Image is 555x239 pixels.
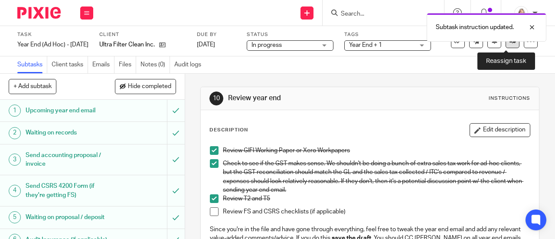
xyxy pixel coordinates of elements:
div: 2 [9,127,21,139]
span: Hide completed [128,83,171,90]
a: Files [119,56,136,73]
p: Description [209,127,248,134]
label: Status [247,31,333,38]
p: Review GIFI Working Paper or Xero Workpapers [223,146,530,155]
label: Due by [197,31,236,38]
div: 4 [9,185,21,197]
h1: Review year end [228,94,388,103]
button: Edit description [470,123,530,137]
h1: Waiting on records [26,126,114,139]
img: Pixie [17,7,61,19]
div: 5 [9,211,21,223]
label: Task [17,31,88,38]
h1: Waiting on proposal / deposit [26,211,114,224]
p: Review T2 and T5 [223,194,530,203]
div: 1 [9,105,21,117]
span: [DATE] [197,42,215,48]
div: Instructions [489,95,530,102]
p: Check to see if the GST makes sense. We shouldn't be doing a bunch of extra sales tax work for ad... [223,159,530,194]
p: Review FS and CSRS checklists (if applicable) [223,207,530,225]
a: Client tasks [52,56,88,73]
span: In progress [251,42,282,48]
p: Subtask instruction updated. [436,23,514,32]
button: + Add subtask [9,79,56,94]
a: Audit logs [174,56,206,73]
a: Notes (0) [140,56,170,73]
a: Emails [92,56,114,73]
h1: Send accounting proposal / invoice [26,149,114,171]
label: Client [99,31,186,38]
button: Hide completed [115,79,176,94]
div: 10 [209,92,223,105]
p: Ultra Filter Clean Inc. [99,40,155,49]
h1: Upcoming year end email [26,104,114,117]
img: Screenshot%202023-11-02%20134555.png [514,6,528,20]
div: 3 [9,154,21,166]
span: Year End + 1 [349,42,382,48]
a: Subtasks [17,56,47,73]
h1: Send CSRS 4200 Form (if they're getting FS) [26,180,114,202]
div: Year End (Ad Hoc) - August 2025 [17,40,88,49]
div: Year End (Ad Hoc) - [DATE] [17,40,88,49]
